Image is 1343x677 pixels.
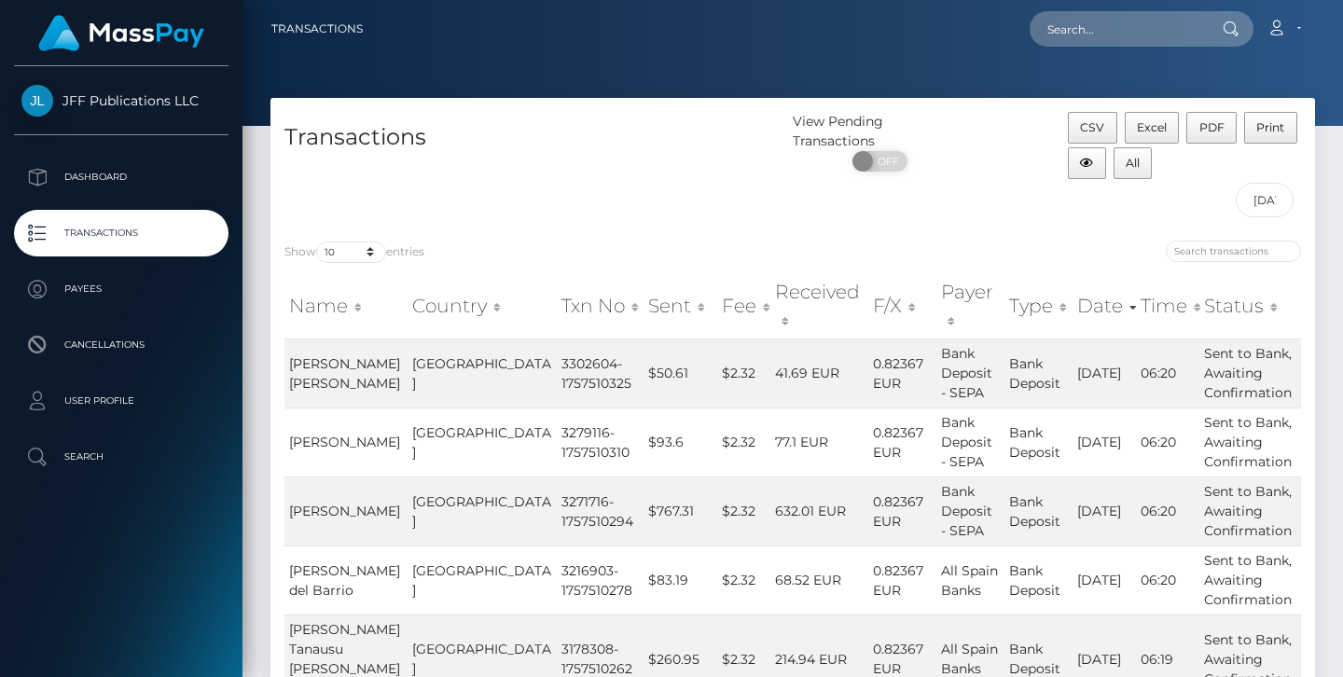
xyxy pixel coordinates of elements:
[1030,11,1205,47] input: Search...
[21,387,221,415] p: User Profile
[868,273,935,339] th: F/X: activate to sort column ascending
[1236,183,1295,217] input: Date filter
[271,9,363,48] a: Transactions
[1137,120,1167,134] span: Excel
[14,322,228,368] a: Cancellations
[1126,156,1140,170] span: All
[21,275,221,303] p: Payees
[408,338,557,408] td: [GEOGRAPHIC_DATA]
[1199,408,1301,477] td: Sent to Bank, Awaiting Confirmation
[717,408,769,477] td: $2.32
[21,163,221,191] p: Dashboard
[557,273,644,339] th: Txn No: activate to sort column ascending
[21,331,221,359] p: Cancellations
[1244,112,1297,144] button: Print
[941,641,998,677] span: All Spain Banks
[557,477,644,546] td: 3271716-1757510294
[1199,546,1301,615] td: Sent to Bank, Awaiting Confirmation
[717,338,769,408] td: $2.32
[1073,477,1135,546] td: [DATE]
[868,546,935,615] td: 0.82367 EUR
[1068,112,1117,144] button: CSV
[863,151,909,172] span: OFF
[1199,338,1301,408] td: Sent to Bank, Awaiting Confirmation
[936,273,1005,339] th: Payer: activate to sort column ascending
[1073,546,1135,615] td: [DATE]
[1199,120,1225,134] span: PDF
[14,92,228,109] span: JFF Publications LLC
[1136,477,1199,546] td: 06:20
[1004,546,1073,615] td: Bank Deposit
[717,477,769,546] td: $2.32
[21,219,221,247] p: Transactions
[1125,112,1180,144] button: Excel
[1136,273,1199,339] th: Time: activate to sort column ascending
[1004,338,1073,408] td: Bank Deposit
[717,273,769,339] th: Fee: activate to sort column ascending
[644,546,717,615] td: $83.19
[408,546,557,615] td: [GEOGRAPHIC_DATA]
[1004,273,1073,339] th: Type: activate to sort column ascending
[1166,241,1301,262] input: Search transactions
[1080,120,1104,134] span: CSV
[1256,120,1284,134] span: Print
[289,355,400,392] span: [PERSON_NAME] [PERSON_NAME]
[941,562,998,599] span: All Spain Banks
[644,408,717,477] td: $93.6
[316,242,386,263] select: Showentries
[1073,408,1135,477] td: [DATE]
[1136,338,1199,408] td: 06:20
[941,345,992,401] span: Bank Deposit - SEPA
[557,408,644,477] td: 3279116-1757510310
[21,443,221,471] p: Search
[717,546,769,615] td: $2.32
[14,210,228,256] a: Transactions
[941,483,992,539] span: Bank Deposit - SEPA
[289,434,400,450] span: [PERSON_NAME]
[557,546,644,615] td: 3216903-1757510278
[644,477,717,546] td: $767.31
[1199,477,1301,546] td: Sent to Bank, Awaiting Confirmation
[1186,112,1237,144] button: PDF
[14,434,228,480] a: Search
[770,546,869,615] td: 68.52 EUR
[868,477,935,546] td: 0.82367 EUR
[14,378,228,424] a: User Profile
[557,338,644,408] td: 3302604-1757510325
[1136,546,1199,615] td: 06:20
[14,154,228,200] a: Dashboard
[644,273,717,339] th: Sent: activate to sort column ascending
[868,408,935,477] td: 0.82367 EUR
[770,338,869,408] td: 41.69 EUR
[21,85,53,117] img: JFF Publications LLC
[770,408,869,477] td: 77.1 EUR
[793,112,967,151] div: View Pending Transactions
[289,503,400,519] span: [PERSON_NAME]
[1136,408,1199,477] td: 06:20
[1073,338,1135,408] td: [DATE]
[941,414,992,470] span: Bank Deposit - SEPA
[14,266,228,312] a: Payees
[408,273,557,339] th: Country: activate to sort column ascending
[1199,273,1301,339] th: Status: activate to sort column ascending
[284,242,424,263] label: Show entries
[408,408,557,477] td: [GEOGRAPHIC_DATA]
[38,15,204,51] img: MassPay Logo
[1068,147,1106,179] button: Column visibility
[1004,477,1073,546] td: Bank Deposit
[1004,408,1073,477] td: Bank Deposit
[1114,147,1153,179] button: All
[408,477,557,546] td: [GEOGRAPHIC_DATA]
[289,562,400,599] span: [PERSON_NAME] del Barrio
[1073,273,1135,339] th: Date: activate to sort column ascending
[770,273,869,339] th: Received: activate to sort column ascending
[770,477,869,546] td: 632.01 EUR
[644,338,717,408] td: $50.61
[284,121,779,154] h4: Transactions
[868,338,935,408] td: 0.82367 EUR
[284,273,408,339] th: Name: activate to sort column ascending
